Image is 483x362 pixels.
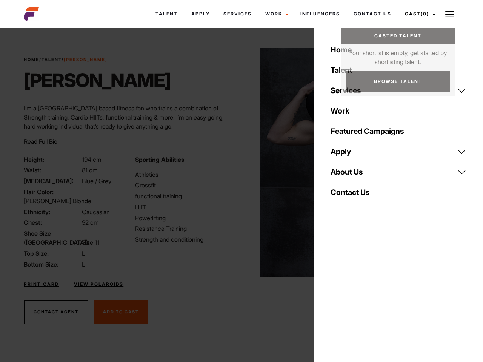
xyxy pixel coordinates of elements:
[24,176,80,186] span: [MEDICAL_DATA]:
[24,155,80,164] span: Height:
[341,44,455,66] p: Your shortlist is empty, get started by shortlisting talent.
[326,141,471,162] a: Apply
[24,229,80,247] span: Shoe Size ([GEOGRAPHIC_DATA]):
[326,80,471,101] a: Services
[135,181,237,190] li: Crossfit
[185,4,217,24] a: Apply
[24,207,80,216] span: Ethnicity:
[326,40,471,60] a: Home
[24,166,80,175] span: Waist:
[82,239,99,246] span: Size 11
[135,202,237,212] li: HIIT
[24,249,80,258] span: Top Size:
[82,261,85,268] span: L
[82,219,99,226] span: 92 cm
[24,138,57,145] span: Read Full Bio
[24,69,171,92] h1: [PERSON_NAME]
[24,260,80,269] span: Bottom Size:
[258,4,294,24] a: Work
[24,137,57,146] button: Read Full Bio
[421,11,429,17] span: (0)
[326,121,471,141] a: Featured Campaigns
[326,162,471,182] a: About Us
[24,218,80,227] span: Chest:
[103,309,139,314] span: Add To Cast
[217,4,258,24] a: Services
[24,187,80,196] span: Hair Color:
[135,156,184,163] strong: Sporting Abilities
[346,71,450,92] a: Browse Talent
[42,57,62,62] a: Talent
[135,235,237,244] li: Strength and conditioning
[94,300,148,325] button: Add To Cast
[82,156,102,163] span: 194 cm
[398,4,440,24] a: Cast(0)
[294,4,347,24] a: Influencers
[74,281,123,288] a: View Polaroids
[341,28,455,44] a: Casted Talent
[82,166,98,174] span: 81 cm
[135,213,237,222] li: Powerlifting
[24,197,91,205] span: [PERSON_NAME] Blonde
[326,182,471,202] a: Contact Us
[135,192,237,201] li: functional training
[24,300,88,325] button: Contact Agent
[149,4,185,24] a: Talent
[347,4,398,24] a: Contact Us
[24,6,39,21] img: cropped-aefm-brand-fav-22-square.png
[82,177,111,185] span: Blue / Grey
[82,250,85,257] span: L
[24,281,59,288] a: Print Card
[24,104,237,131] p: I’m a [GEOGRAPHIC_DATA] based fitness fan who trains a combination of Strength training, Cardio H...
[24,57,39,62] a: Home
[326,101,471,121] a: Work
[326,60,471,80] a: Talent
[82,208,110,216] span: Caucasian
[24,57,108,63] span: / /
[135,224,237,233] li: Resistance Training
[135,170,237,179] li: Athletics
[64,57,108,62] strong: [PERSON_NAME]
[445,10,454,19] img: Burger icon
